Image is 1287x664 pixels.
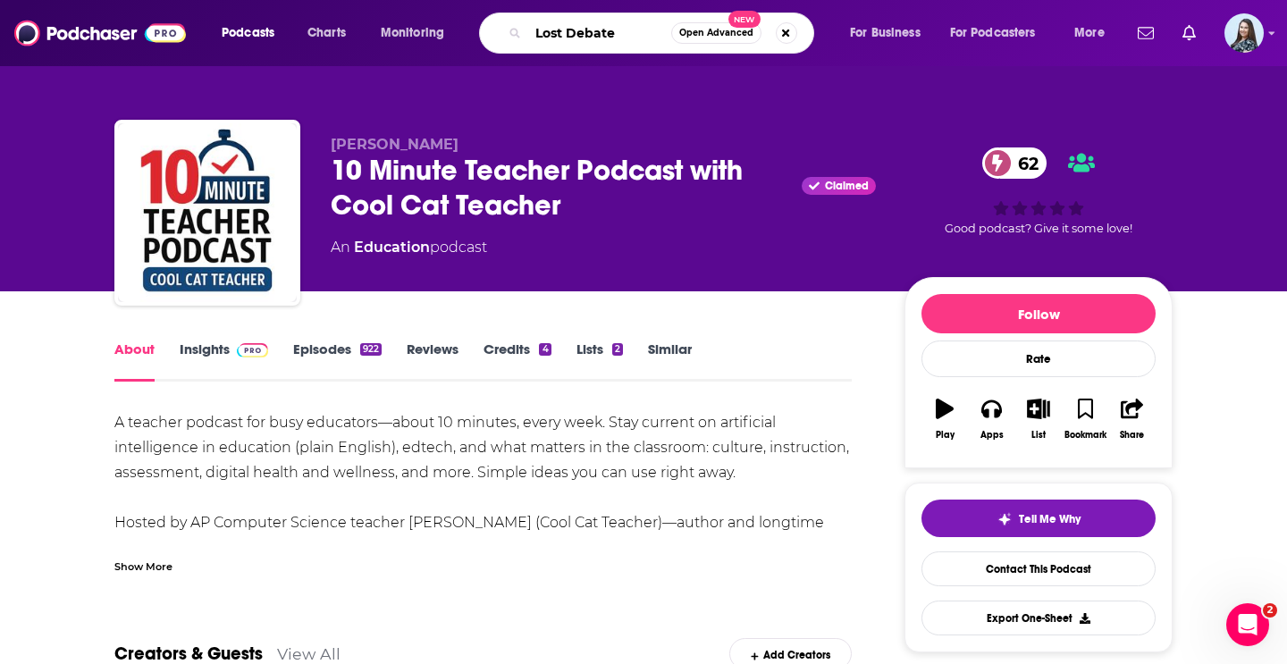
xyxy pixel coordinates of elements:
[921,340,1156,377] div: Rate
[921,500,1156,537] button: tell me why sparkleTell Me Why
[360,343,382,356] div: 922
[1175,18,1203,48] a: Show notifications dropdown
[728,11,761,28] span: New
[293,340,382,382] a: Episodes922
[1064,430,1106,441] div: Bookmark
[114,340,155,382] a: About
[1226,603,1269,646] iframe: Intercom live chat
[921,294,1156,333] button: Follow
[997,512,1012,526] img: tell me why sparkle
[296,19,357,47] a: Charts
[1263,603,1277,618] span: 2
[1019,512,1081,526] span: Tell Me Why
[950,21,1036,46] span: For Podcasters
[277,644,341,663] a: View All
[14,16,186,50] img: Podchaser - Follow, Share and Rate Podcasts
[368,19,467,47] button: open menu
[850,21,921,46] span: For Business
[1015,387,1062,451] button: List
[180,340,268,382] a: InsightsPodchaser Pro
[837,19,943,47] button: open menu
[307,21,346,46] span: Charts
[921,387,968,451] button: Play
[921,551,1156,586] a: Contact This Podcast
[331,237,487,258] div: An podcast
[671,22,761,44] button: Open AdvancedNew
[968,387,1014,451] button: Apps
[921,601,1156,635] button: Export One-Sheet
[496,13,831,54] div: Search podcasts, credits, & more...
[980,430,1004,441] div: Apps
[576,340,623,382] a: Lists2
[237,343,268,357] img: Podchaser Pro
[528,19,671,47] input: Search podcasts, credits, & more...
[118,123,297,302] img: 10 Minute Teacher Podcast with Cool Cat Teacher
[381,21,444,46] span: Monitoring
[1000,147,1047,179] span: 62
[982,147,1047,179] a: 62
[222,21,274,46] span: Podcasts
[1031,430,1046,441] div: List
[1074,21,1105,46] span: More
[945,222,1132,235] span: Good podcast? Give it some love!
[484,340,551,382] a: Credits4
[938,19,1062,47] button: open menu
[209,19,298,47] button: open menu
[1131,18,1161,48] a: Show notifications dropdown
[1224,13,1264,53] button: Show profile menu
[825,181,869,190] span: Claimed
[1062,387,1108,451] button: Bookmark
[679,29,753,38] span: Open Advanced
[1224,13,1264,53] span: Logged in as brookefortierpr
[1062,19,1127,47] button: open menu
[648,340,692,382] a: Similar
[407,340,458,382] a: Reviews
[354,239,430,256] a: Education
[612,343,623,356] div: 2
[331,136,458,153] span: [PERSON_NAME]
[936,430,955,441] div: Play
[904,136,1173,247] div: 62Good podcast? Give it some love!
[1224,13,1264,53] img: User Profile
[1120,430,1144,441] div: Share
[539,343,551,356] div: 4
[1109,387,1156,451] button: Share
